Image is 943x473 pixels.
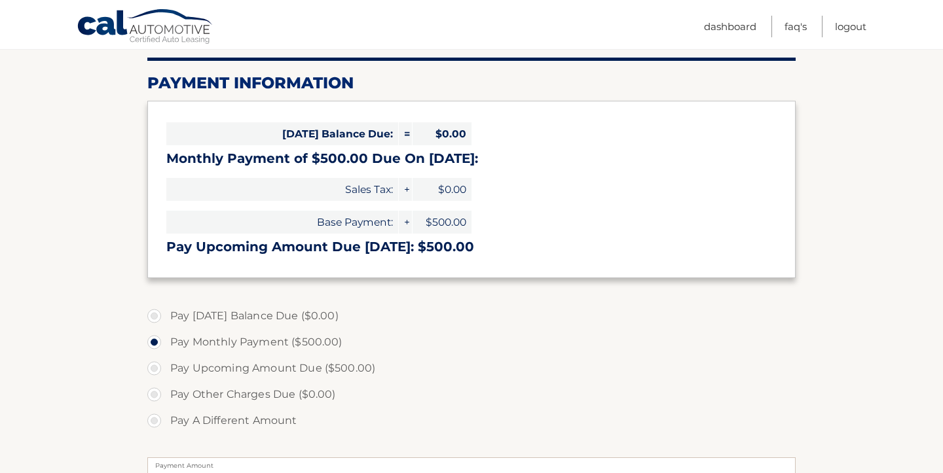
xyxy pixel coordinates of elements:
label: Pay Monthly Payment ($500.00) [147,329,796,355]
a: Dashboard [704,16,756,37]
span: = [399,122,412,145]
h3: Pay Upcoming Amount Due [DATE]: $500.00 [166,239,777,255]
h2: Payment Information [147,73,796,93]
span: + [399,211,412,234]
label: Pay [DATE] Balance Due ($0.00) [147,303,796,329]
label: Pay Upcoming Amount Due ($500.00) [147,355,796,381]
span: $500.00 [413,211,471,234]
label: Pay Other Charges Due ($0.00) [147,381,796,408]
span: Sales Tax: [166,178,398,201]
a: FAQ's [785,16,807,37]
span: + [399,178,412,201]
span: [DATE] Balance Due: [166,122,398,145]
span: $0.00 [413,178,471,201]
label: Payment Amount [147,457,796,468]
a: Cal Automotive [77,9,214,46]
span: $0.00 [413,122,471,145]
label: Pay A Different Amount [147,408,796,434]
span: Base Payment: [166,211,398,234]
a: Logout [835,16,866,37]
h3: Monthly Payment of $500.00 Due On [DATE]: [166,150,777,167]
